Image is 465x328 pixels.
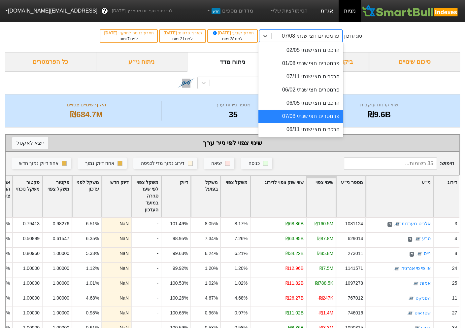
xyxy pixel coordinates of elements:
div: סיכום שינויים [369,52,460,72]
div: - [131,292,161,307]
div: לפני ימים [104,36,154,42]
div: דירוג נמוך מדי לכניסה [141,160,184,167]
div: 4.68% [235,295,248,302]
div: ₪11.82B [285,280,304,287]
div: 5.33% [86,250,99,257]
div: פרמטרים חצי שנתי 07/08 [282,32,339,40]
div: 0.79413 [23,220,40,227]
div: 0.80960 [23,250,40,257]
div: אחוז דיוק נמוך [85,160,114,167]
div: NaN [119,220,129,227]
div: 6.35% [86,235,99,242]
div: Toggle SortBy [191,176,220,217]
div: 27 [452,310,457,316]
a: הפניקס [415,295,431,301]
div: 98.95% [173,235,188,242]
div: - [131,247,161,262]
div: NaN [119,235,129,242]
div: - [131,277,161,292]
div: ₪34.22B [285,250,304,257]
span: 7 [127,37,130,41]
span: חיפוש : [344,157,454,170]
div: 0.96% [205,310,218,316]
div: 4.67% [205,295,218,302]
div: כל הפרמטרים [5,52,96,72]
img: tase link [416,250,423,257]
div: 1.20% [205,265,218,272]
div: 8 [454,250,457,257]
div: 1097278 [345,280,363,287]
div: ניתוח ני״ע [96,52,187,72]
img: tase link [408,295,415,302]
div: Toggle SortBy [72,176,101,217]
div: 0.98% [86,310,99,316]
div: NaN [119,295,129,302]
a: אמות [420,280,431,286]
div: 1.00000 [53,310,69,316]
div: הרכבים חצי שנתי 06/11 [258,123,344,136]
div: ₪85.8M [317,250,333,257]
div: 3 [454,220,457,227]
div: שינוי צפוי לפי נייר ערך [12,138,453,148]
div: 100.53% [170,280,188,287]
div: - [131,262,161,277]
div: 1.00000 [53,280,69,287]
div: 746016 [348,310,363,316]
div: 7.26% [235,235,248,242]
button: דירוג נמוך מדי לכניסה [133,158,197,169]
div: הרכבים חצי שנתי 02/05 [258,44,344,57]
img: SmartBull [361,4,460,18]
div: 35 [163,109,304,121]
span: ד [410,252,414,257]
div: 25 [452,280,457,287]
div: 4.68% [86,295,99,302]
div: 1.02% [235,280,248,287]
div: 1.00000 [53,250,69,257]
span: 21 [180,37,184,41]
div: 0.97% [235,310,248,316]
button: אחוז דיוק נמוך [78,158,127,169]
div: פרמטרים חצי שנתי 06/02 [258,83,344,96]
div: היקף שינויים צפויים [14,101,159,109]
div: ניתוח מדד [187,52,278,72]
div: 1081124 [345,220,363,227]
div: 0.98276 [53,220,69,227]
a: אלביט מערכות [402,221,431,226]
div: ₪9.6B [307,109,451,121]
div: ₪26.27B [285,295,304,302]
button: כניסה [241,158,272,169]
span: ד [408,237,412,242]
span: ד [387,222,392,227]
div: 1141571 [345,265,363,272]
div: 1.00000 [23,310,40,316]
div: אחוז דיוק נמוך חדש [19,160,58,167]
div: Toggle SortBy [221,176,250,217]
div: 11 [452,295,457,302]
div: 100.65% [170,310,188,316]
div: 8.05% [205,220,218,227]
div: Toggle SortBy [132,176,161,217]
div: NaN [119,310,129,316]
div: מספר ניירות ערך [163,101,304,109]
div: לפני ימים [211,36,254,42]
div: NaN [119,280,129,287]
a: שטראוס [415,310,431,315]
img: tase link [413,280,419,287]
button: יציאה [204,158,234,169]
div: - [131,307,161,321]
div: 99.63% [173,250,188,257]
div: Toggle SortBy [336,176,365,217]
div: תאריך קובע : [211,30,254,36]
a: נייס [424,251,431,256]
div: פרמטרים חצי שנתי 07/08 [258,110,344,123]
div: Toggle SortBy [307,176,336,217]
span: חדש [212,8,220,14]
div: שווי קרנות עוקבות [307,101,451,109]
div: Toggle SortBy [161,176,190,217]
div: Toggle SortBy [102,176,131,217]
div: 1.00000 [23,295,40,302]
div: 1.02% [205,280,218,287]
div: ₪68.86B [285,220,304,227]
span: ? [103,7,107,16]
img: tase link [394,221,401,227]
